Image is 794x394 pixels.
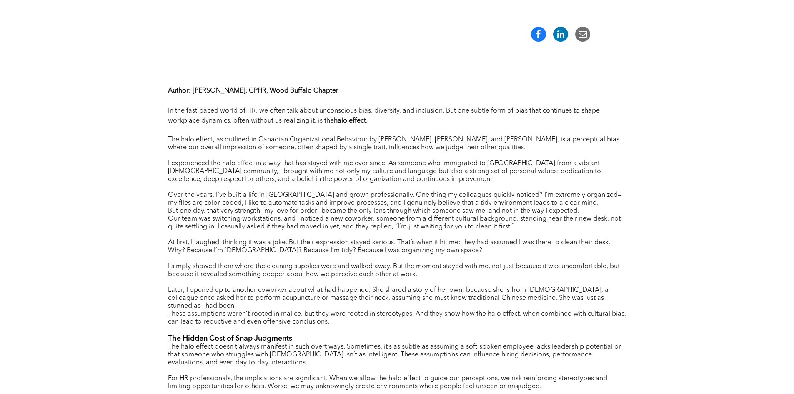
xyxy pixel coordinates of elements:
[168,335,292,342] span: The Hidden Cost of Snap Judgments
[168,136,619,151] span: The halo effect, as outlined in Canadian Organizational Behaviour by [PERSON_NAME], [PERSON_NAME]...
[168,160,601,183] span: I experienced the halo effect in a way that has stayed with me ever since. As someone who immigra...
[168,106,626,126] p: In the fast-paced world of HR, we often talk about unconscious bias, diversity, and inclusion. Bu...
[168,208,579,214] span: But one day, that very strength—my love for order—became the only lens through which someone saw ...
[168,375,607,390] span: For HR professionals, the implications are significant. When we allow the halo effect to guide ou...
[168,239,610,254] span: At first, I laughed, thinking it was a joke. But their expression stayed serious. That’s when it ...
[168,287,609,309] span: Later, I opened up to another coworker about what had happened. She shared a story of her own: be...
[168,311,626,325] span: These assumptions weren’t rooted in malice, but they were rooted in stereotypes. And they show ho...
[168,263,620,278] span: I simply showed them where the cleaning supplies were and walked away. But the moment stayed with...
[168,88,189,94] strong: Author
[168,344,621,366] span: The halo effect doesn’t always manifest in such overt ways. Sometimes, it’s as subtle as assuming...
[334,118,366,124] strong: halo effect
[168,192,622,206] span: Over the years, I've built a life in [GEOGRAPHIC_DATA] and grown professionally. One thing my col...
[168,216,621,230] span: Our team was switching workstations, and I noticed a new coworker, someone from a different cultu...
[189,88,338,94] strong: : [PERSON_NAME], CPHR, Wood Buffalo Chapter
